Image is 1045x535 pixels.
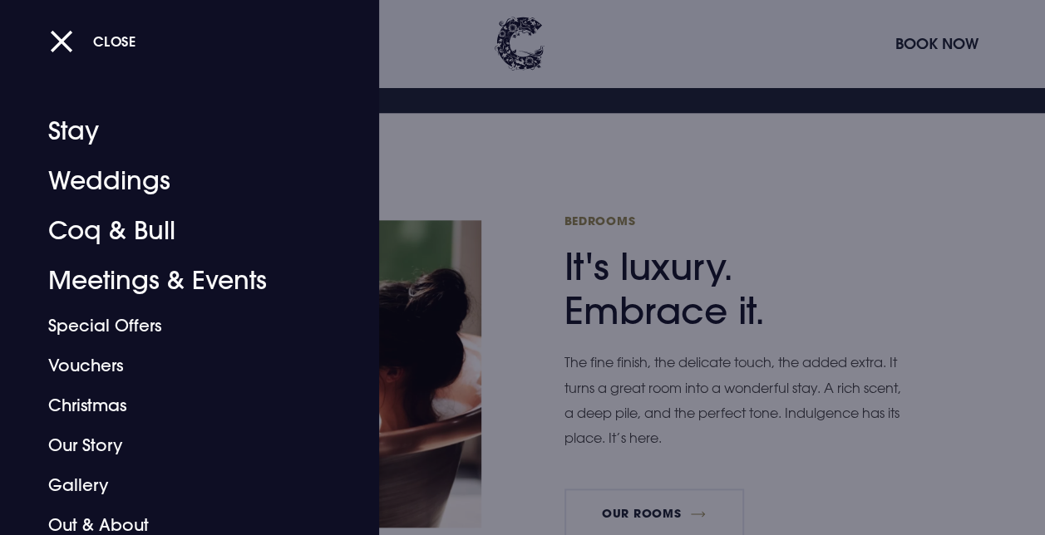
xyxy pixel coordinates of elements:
[93,32,136,50] span: Close
[48,256,308,306] a: Meetings & Events
[48,206,308,256] a: Coq & Bull
[48,425,308,465] a: Our Story
[48,465,308,505] a: Gallery
[50,24,136,58] button: Close
[48,156,308,206] a: Weddings
[48,306,308,346] a: Special Offers
[48,346,308,385] a: Vouchers
[48,385,308,425] a: Christmas
[48,106,308,156] a: Stay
